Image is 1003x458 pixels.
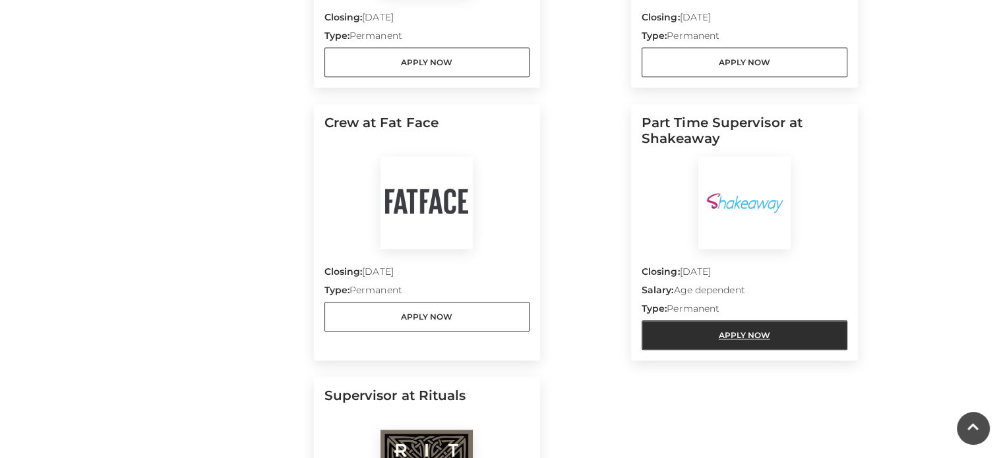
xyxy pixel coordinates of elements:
[324,265,530,283] p: [DATE]
[698,157,791,249] img: Shakeaway
[642,302,847,320] p: Permanent
[380,157,473,249] img: Fat Face
[642,30,667,42] strong: Type:
[642,47,847,77] a: Apply Now
[324,283,530,302] p: Permanent
[324,266,363,277] strong: Closing:
[642,284,674,296] strong: Salary:
[324,30,350,42] strong: Type:
[324,302,530,331] a: Apply Now
[642,302,667,314] strong: Type:
[642,265,847,283] p: [DATE]
[324,11,530,29] p: [DATE]
[642,115,847,157] h5: Part Time Supervisor at Shakeaway
[324,387,530,430] h5: Supervisor at Rituals
[324,284,350,296] strong: Type:
[642,266,680,277] strong: Closing:
[324,11,363,23] strong: Closing:
[324,47,530,77] a: Apply Now
[642,11,847,29] p: [DATE]
[642,320,847,350] a: Apply Now
[324,29,530,47] p: Permanent
[642,283,847,302] p: Age dependent
[642,29,847,47] p: Permanent
[642,11,680,23] strong: Closing:
[324,115,530,157] h5: Crew at Fat Face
